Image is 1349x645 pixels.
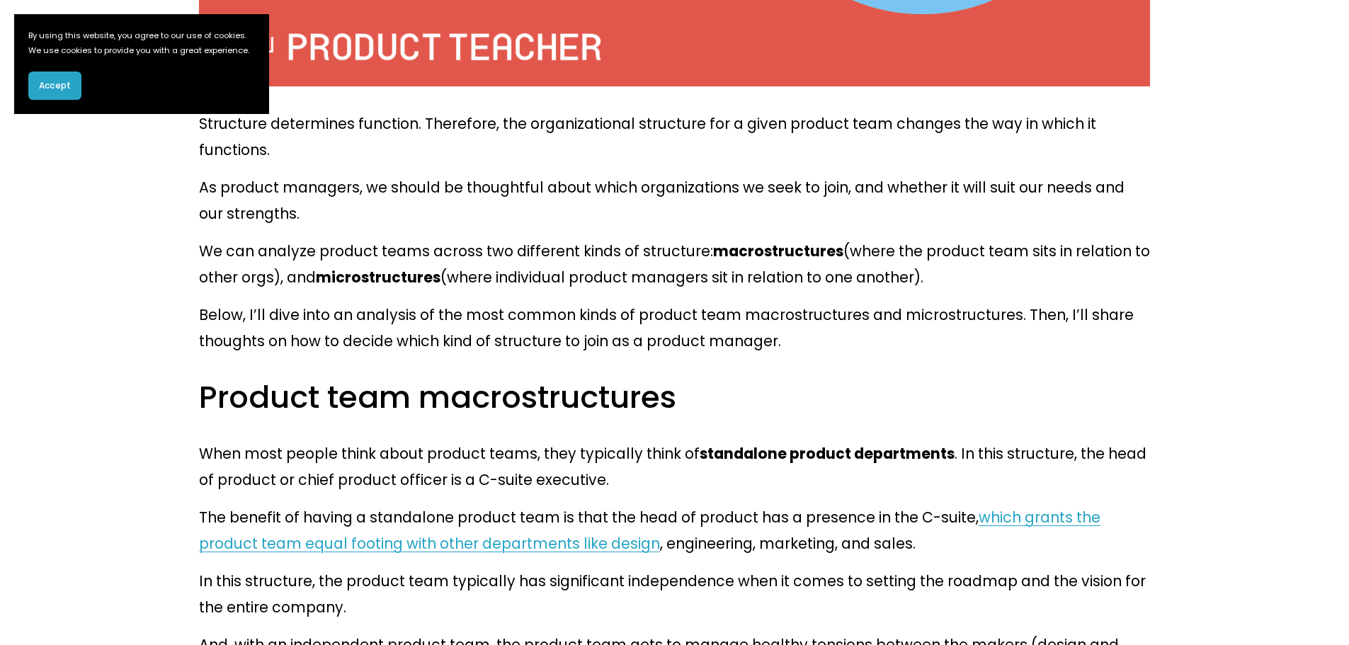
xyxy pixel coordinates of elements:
[199,440,1150,493] p: When most people think about product teams, they typically think of . In this structure, the head...
[700,443,955,464] strong: standalone product departments
[14,14,269,114] section: Cookie banner
[199,504,1150,556] p: The benefit of having a standalone product team is that the head of product has a presence in the...
[713,241,843,261] strong: macrostructures
[28,72,81,100] button: Accept
[199,302,1150,354] p: Below, I’ll dive into an analysis of the most common kinds of product team macrostructures and mi...
[199,377,1150,418] h3: Product team macrostructures
[199,238,1150,290] p: We can analyze product teams across two different kinds of structure: (where the product team sit...
[316,267,440,287] strong: microstructures
[28,28,255,57] p: By using this website, you agree to our use of cookies. We use cookies to provide you with a grea...
[199,174,1150,227] p: As product managers, we should be thoughtful about which organizations we seek to join, and wheth...
[199,110,1150,163] p: Structure determines function. Therefore, the organizational structure for a given product team c...
[199,568,1150,620] p: In this structure, the product team typically has significant independence when it comes to setti...
[39,79,71,92] span: Accept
